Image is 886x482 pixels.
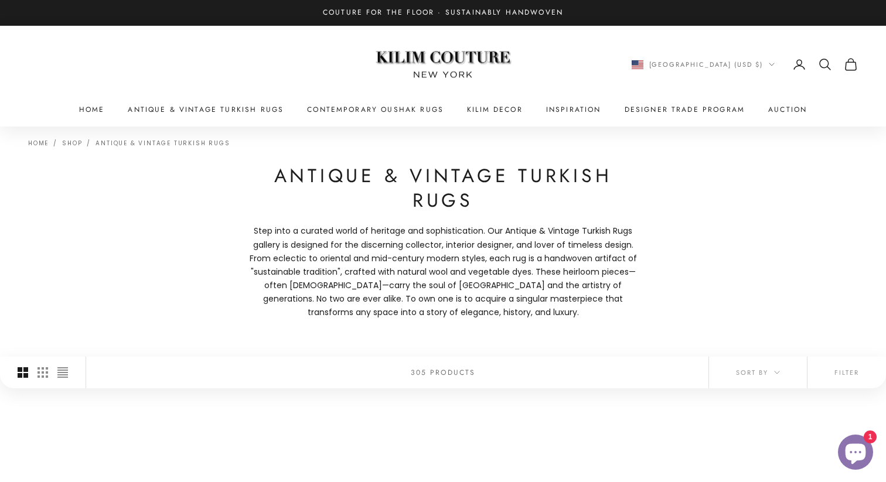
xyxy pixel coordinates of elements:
[128,104,284,115] a: Antique & Vintage Turkish Rugs
[28,138,230,146] nav: Breadcrumb
[625,104,745,115] a: Designer Trade Program
[96,139,230,148] a: Antique & Vintage Turkish Rugs
[632,59,775,70] button: Change country or currency
[244,224,642,319] p: Step into a curated world of heritage and sophistication. Our Antique & Vintage Turkish Rugs gall...
[709,357,807,388] button: Sort by
[632,60,643,69] img: United States
[807,357,886,388] button: Filter
[768,104,807,115] a: Auction
[38,357,48,388] button: Switch to smaller product images
[323,7,563,19] p: Couture for the Floor · Sustainably Handwoven
[370,37,516,93] img: Logo of Kilim Couture New York
[834,435,877,473] inbox-online-store-chat: Shopify online store chat
[28,104,858,115] nav: Primary navigation
[79,104,105,115] a: Home
[467,104,523,115] summary: Kilim Decor
[632,57,858,71] nav: Secondary navigation
[244,164,642,213] h1: Antique & Vintage Turkish Rugs
[546,104,601,115] a: Inspiration
[28,139,49,148] a: Home
[411,367,476,378] p: 305 products
[307,104,444,115] a: Contemporary Oushak Rugs
[18,357,28,388] button: Switch to larger product images
[57,357,68,388] button: Switch to compact product images
[649,59,764,70] span: [GEOGRAPHIC_DATA] (USD $)
[736,367,780,378] span: Sort by
[62,139,82,148] a: Shop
